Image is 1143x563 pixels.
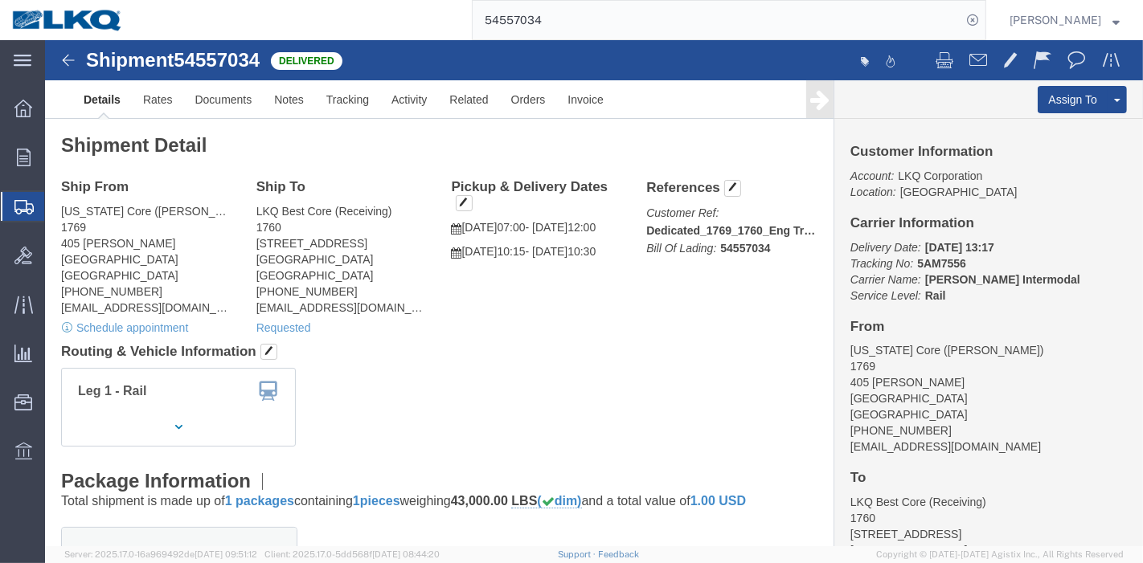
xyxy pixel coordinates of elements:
[11,8,124,32] img: logo
[1010,11,1101,29] span: Praveen Nagaraj
[372,549,440,559] span: [DATE] 08:44:20
[45,40,1143,546] iframe: FS Legacy Container
[264,549,440,559] span: Client: 2025.17.0-5dd568f
[64,549,257,559] span: Server: 2025.17.0-16a969492de
[598,549,639,559] a: Feedback
[1009,10,1120,30] button: [PERSON_NAME]
[558,549,598,559] a: Support
[473,1,961,39] input: Search for shipment number, reference number
[195,549,257,559] span: [DATE] 09:51:12
[876,548,1124,561] span: Copyright © [DATE]-[DATE] Agistix Inc., All Rights Reserved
